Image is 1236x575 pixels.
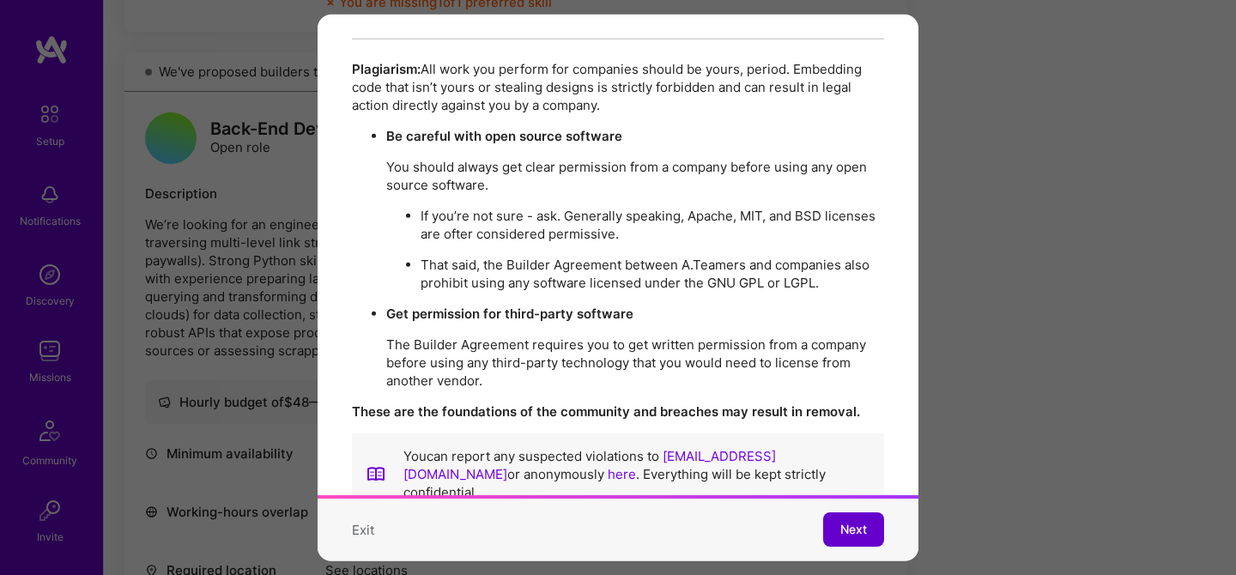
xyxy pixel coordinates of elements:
img: book icon [366,447,386,501]
a: [EMAIL_ADDRESS][DOMAIN_NAME] [403,448,776,482]
strong: Get permission for third-party software [386,306,633,322]
a: here [608,466,636,482]
div: modal [318,15,918,561]
p: That said, the Builder Agreement between A.Teamers and companies also prohibit using any software... [421,256,884,292]
strong: Plagiarism: [352,61,421,77]
button: Exit [352,521,374,539]
strong: Be careful with open source software [386,128,622,144]
p: You should always get clear permission from a company before using any open source software. [386,158,884,194]
button: Next [823,512,884,547]
p: You can report any suspected violations to or anonymously . Everything will be kept strictly conf... [403,447,870,501]
p: If you’re not sure - ask. Generally speaking, Apache, MIT, and BSD licenses are ofter considered ... [421,207,884,243]
strong: These are the foundations of the community and breaches may result in removal. [352,403,860,420]
p: The Builder Agreement requires you to get written permission from a company before using any thir... [386,336,884,390]
p: All work you perform for companies should be yours, period. Embedding code that isn’t yours or st... [352,60,884,114]
span: Next [840,521,867,538]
